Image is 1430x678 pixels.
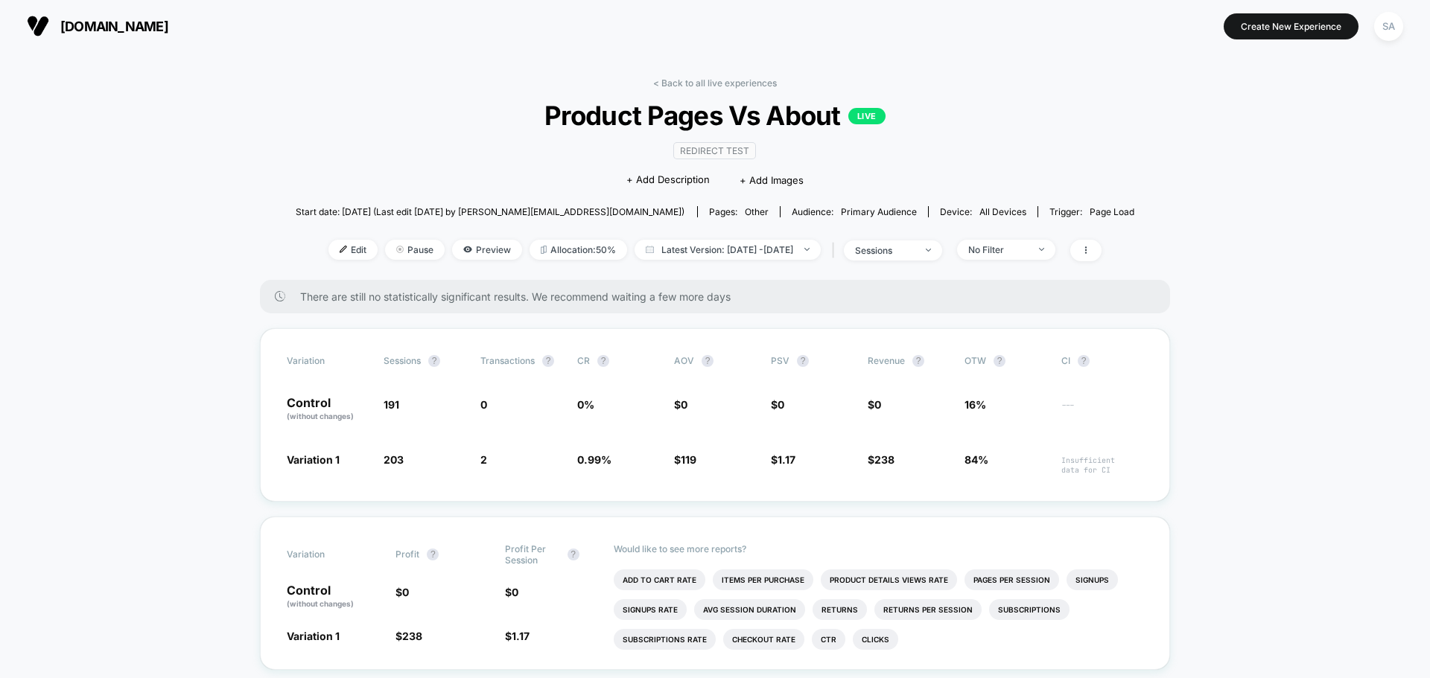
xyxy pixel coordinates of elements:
span: (without changes) [287,412,354,420]
div: Audience: [792,206,917,217]
span: [DOMAIN_NAME] [60,19,168,34]
span: Page Load [1090,206,1134,217]
img: end [396,246,404,253]
span: Redirect Test [673,142,756,159]
li: Signups [1067,569,1118,590]
span: 0 [778,398,784,411]
span: + Add Images [740,174,804,186]
li: Subscriptions [989,599,1070,620]
span: $ [771,398,784,411]
p: Control [287,584,381,610]
span: Profit Per Session [505,543,560,566]
span: Start date: [DATE] (Last edit [DATE] by [PERSON_NAME][EMAIL_ADDRESS][DOMAIN_NAME]) [296,206,684,217]
span: CR [577,355,590,366]
li: Subscriptions Rate [614,629,716,650]
span: Allocation: 50% [530,240,627,260]
span: 0 % [577,398,594,411]
span: Pause [385,240,445,260]
span: Insufficient data for CI [1061,455,1143,475]
div: SA [1374,12,1403,41]
button: ? [702,355,714,367]
span: $ [395,586,409,598]
a: < Back to all live experiences [653,77,777,89]
span: Variation 1 [287,630,340,642]
p: LIVE [848,108,886,124]
button: Create New Experience [1224,13,1358,39]
span: Device: [928,206,1037,217]
li: Pages Per Session [965,569,1059,590]
span: Transactions [480,355,535,366]
span: 84% [965,453,988,466]
span: $ [395,630,422,642]
span: 191 [384,398,399,411]
button: ? [597,355,609,367]
div: No Filter [968,244,1028,255]
span: Primary Audience [841,206,917,217]
li: Clicks [853,629,898,650]
span: $ [868,398,881,411]
span: $ [868,453,894,466]
span: $ [771,453,795,466]
span: PSV [771,355,789,366]
span: Variation [287,543,369,566]
button: ? [428,355,440,367]
button: SA [1370,11,1408,42]
span: $ [505,630,530,642]
span: | [828,240,844,261]
span: 238 [874,453,894,466]
span: --- [1061,400,1143,422]
span: Variation 1 [287,453,340,466]
span: Revenue [868,355,905,366]
img: calendar [646,246,654,253]
span: Variation [287,355,369,367]
span: Sessions [384,355,421,366]
span: 0.99 % [577,453,611,466]
span: $ [674,398,687,411]
span: 0 [512,586,518,598]
li: Product Details Views Rate [821,569,957,590]
span: AOV [674,355,694,366]
li: Items Per Purchase [713,569,813,590]
button: ? [568,549,579,560]
button: ? [994,355,1005,367]
span: (without changes) [287,599,354,608]
span: other [745,206,769,217]
span: Product Pages Vs About [337,100,1093,131]
span: OTW [965,355,1046,367]
li: Avg Session Duration [694,599,805,620]
span: Edit [328,240,378,260]
span: $ [674,453,696,466]
span: + Add Description [626,173,710,188]
img: Visually logo [27,15,49,37]
p: Control [287,397,369,422]
li: Returns [813,599,867,620]
span: 0 [874,398,881,411]
button: ? [912,355,924,367]
img: rebalance [541,246,547,254]
img: end [1039,248,1044,251]
span: Latest Version: [DATE] - [DATE] [635,240,821,260]
span: 119 [681,453,696,466]
span: 238 [402,630,422,642]
span: $ [505,586,518,598]
span: 0 [480,398,487,411]
img: edit [340,246,347,253]
span: 1.17 [778,453,795,466]
button: ? [427,549,439,560]
span: 203 [384,453,404,466]
span: 1.17 [512,630,530,642]
span: Preview [452,240,522,260]
div: Trigger: [1049,206,1134,217]
div: sessions [855,245,915,256]
li: Signups Rate [614,599,687,620]
button: ? [542,355,554,367]
span: 0 [402,586,409,598]
li: Checkout Rate [723,629,804,650]
p: Would like to see more reports? [614,543,1143,554]
span: CI [1061,355,1143,367]
span: 0 [681,398,687,411]
span: 16% [965,398,986,411]
li: Returns Per Session [874,599,982,620]
button: ? [1078,355,1090,367]
button: ? [797,355,809,367]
